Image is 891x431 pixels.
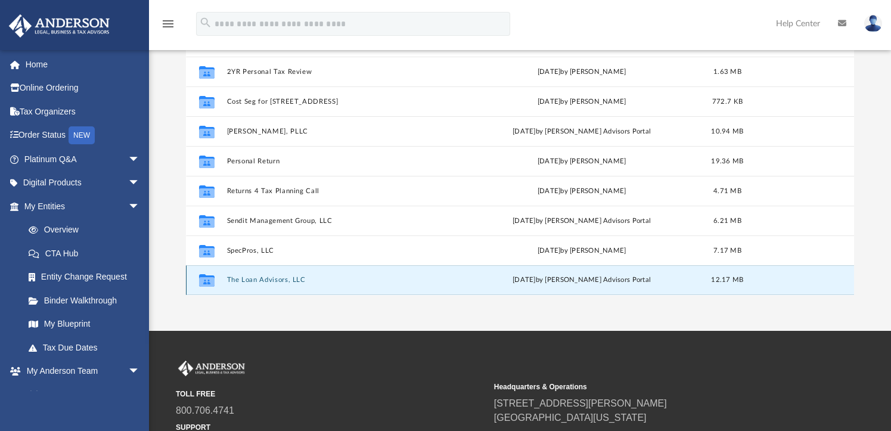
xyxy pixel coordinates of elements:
[161,17,175,31] i: menu
[17,312,152,336] a: My Blueprint
[176,389,486,399] small: TOLL FREE
[465,186,698,197] div: [DATE] by [PERSON_NAME]
[8,147,158,171] a: Platinum Q&Aarrow_drop_down
[494,382,804,392] small: Headquarters & Operations
[465,246,698,256] div: [DATE] by [PERSON_NAME]
[713,218,741,224] span: 6.21 MB
[227,128,460,135] button: [PERSON_NAME], PLLC
[227,98,460,106] button: Cost Seg for [STREET_ADDRESS]
[864,15,882,32] img: User Pic
[227,217,460,225] button: Sendit Management Group, LLC
[713,247,741,254] span: 7.17 MB
[227,277,460,284] button: The Loan Advisors, LLC
[17,336,158,359] a: Tax Due Dates
[465,97,698,107] div: [DATE] by [PERSON_NAME]
[465,67,698,77] div: [DATE] by [PERSON_NAME]
[465,275,698,286] div: [DATE] by [PERSON_NAME] Advisors Portal
[713,69,741,75] span: 1.63 MB
[8,359,152,383] a: My Anderson Teamarrow_drop_down
[17,289,158,312] a: Binder Walkthrough
[8,123,158,148] a: Order StatusNEW
[128,171,152,196] span: arrow_drop_down
[161,23,175,31] a: menu
[17,241,158,265] a: CTA Hub
[17,218,158,242] a: Overview
[186,48,854,295] div: grid
[494,413,647,423] a: [GEOGRAPHIC_DATA][US_STATE]
[465,216,698,227] div: [DATE] by [PERSON_NAME] Advisors Portal
[8,194,158,218] a: My Entitiesarrow_drop_down
[5,14,113,38] img: Anderson Advisors Platinum Portal
[227,247,460,255] button: SpecPros, LLC
[494,398,667,408] a: [STREET_ADDRESS][PERSON_NAME]
[17,265,158,289] a: Entity Change Request
[69,126,95,144] div: NEW
[128,194,152,219] span: arrow_drop_down
[17,383,146,407] a: My Anderson Team
[199,16,212,29] i: search
[712,128,744,135] span: 10.94 MB
[176,361,247,376] img: Anderson Advisors Platinum Portal
[227,68,460,76] button: 2YR Personal Tax Review
[465,156,698,167] div: [DATE] by [PERSON_NAME]
[712,158,744,165] span: 19.36 MB
[128,147,152,172] span: arrow_drop_down
[227,187,460,195] button: Returns 4 Tax Planning Call
[712,98,743,105] span: 772.7 KB
[227,157,460,165] button: Personal Return
[8,52,158,76] a: Home
[8,100,158,123] a: Tax Organizers
[712,277,744,284] span: 12.17 MB
[128,359,152,384] span: arrow_drop_down
[8,171,158,195] a: Digital Productsarrow_drop_down
[8,76,158,100] a: Online Ordering
[176,405,234,416] a: 800.706.4741
[465,126,698,137] div: [DATE] by [PERSON_NAME] Advisors Portal
[713,188,741,194] span: 4.71 MB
